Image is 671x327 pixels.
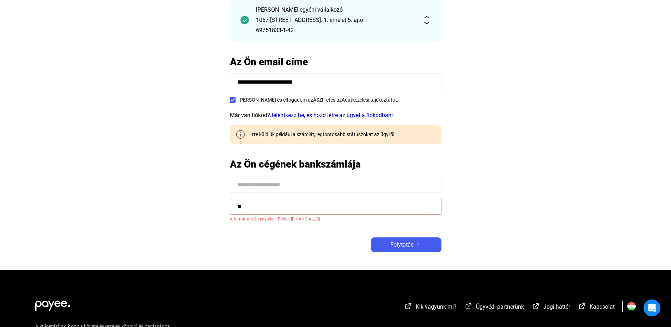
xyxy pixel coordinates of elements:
[390,241,414,249] span: Folytatás
[643,299,660,316] div: Open Intercom Messenger
[270,112,393,119] a: Jelentkezz be, és hozd létre az ügyet a fiókodban!
[590,303,615,310] span: Kapcsolat
[476,303,524,310] span: Ügyvédi partnerünk
[416,303,457,310] span: Kik vagyunk mi?
[35,297,71,311] img: white-payee-white-dot.svg
[330,97,342,103] span: és az
[627,302,636,310] img: HU.svg
[422,16,431,24] img: expand
[414,243,422,247] img: arrow-right-white
[230,111,441,120] div: Már van fiókod?
[244,131,396,138] div: Erre küldjük például a számlát, legfontosabb státuszokat az ügyről.
[238,97,313,103] span: [PERSON_NAME] és elfogadom az
[256,16,415,24] div: 1067 [STREET_ADDRESS]. 1. emelet 5. ajtó
[230,158,441,170] h2: Az Ön cégének bankszámlája
[256,26,415,35] div: 69751833-1-42
[532,303,540,310] img: external-link-white
[236,130,245,139] img: info-grey-outline
[342,97,398,103] a: Adatkezelési tájékoztatót.
[230,215,441,223] span: A formátum érvénytelen. Példa: [FINANCIAL_ID]
[532,304,570,311] a: external-link-whiteJogi háttér
[230,56,441,68] h2: Az Ön email címe
[578,304,615,311] a: external-link-whiteKapcsolat
[578,303,586,310] img: external-link-white
[240,16,249,24] img: checkmark-darker-green-circle
[404,303,413,310] img: external-link-white
[404,304,457,311] a: external-link-whiteKik vagyunk mi?
[543,303,570,310] span: Jogi háttér
[464,303,473,310] img: external-link-white
[256,6,415,14] div: [PERSON_NAME] egyéni vállalkozó
[371,237,441,252] button: Folytatásarrow-right-white
[313,97,330,103] a: ÁSZF-et
[464,304,524,311] a: external-link-whiteÜgyvédi partnerünk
